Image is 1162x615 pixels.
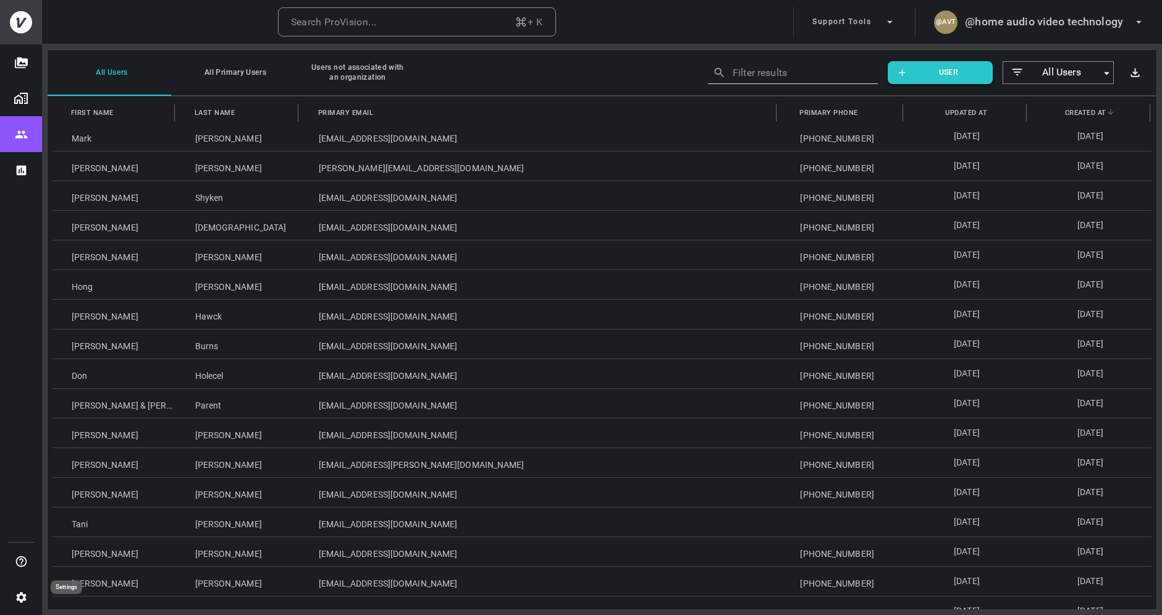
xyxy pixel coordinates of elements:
div: [EMAIL_ADDRESS][DOMAIN_NAME] [300,211,781,240]
div: [DATE] [1028,300,1151,329]
div: [PHONE_NUMBER] [781,300,904,329]
div: [DATE] [904,270,1028,299]
div: [DATE] [1028,567,1151,596]
div: [PERSON_NAME] [53,151,176,180]
button: All Users [48,49,171,96]
div: [DATE] [904,122,1028,151]
div: [DATE] [1028,151,1151,180]
div: [EMAIL_ADDRESS][DOMAIN_NAME] [300,478,781,507]
span: All Users [1025,66,1098,80]
button: Export results [1124,61,1147,84]
div: [DATE] [904,478,1028,507]
div: [EMAIL_ADDRESS][DOMAIN_NAME] [300,300,781,329]
button: Users not associated with an organization [295,49,418,96]
span: Primary Email [318,106,374,119]
div: [PERSON_NAME] [176,240,300,269]
div: [PERSON_NAME] [176,537,300,566]
div: [EMAIL_ADDRESS][DOMAIN_NAME] [300,359,781,388]
span: First Name [71,106,114,119]
div: @AVT [934,11,958,34]
div: [PHONE_NUMBER] [781,211,904,240]
div: [PHONE_NUMBER] [781,240,904,269]
div: Search ProVision... [291,14,377,31]
div: [PHONE_NUMBER] [781,537,904,566]
div: [DATE] [1028,448,1151,477]
button: @AVT@home audio video technology [929,7,1150,38]
div: [PHONE_NUMBER] [781,567,904,596]
div: [EMAIL_ADDRESS][DOMAIN_NAME] [300,181,781,210]
div: [DATE] [904,507,1028,537]
div: Tani [53,507,176,537]
div: Settings [51,580,82,594]
div: [PERSON_NAME] [53,448,176,477]
div: [EMAIL_ADDRESS][DOMAIN_NAME] [300,507,781,537]
span: Updated At [945,106,987,119]
div: [PERSON_NAME] [176,567,300,596]
div: [DATE] [1028,389,1151,418]
div: [DATE] [904,329,1028,358]
div: [PERSON_NAME] [53,418,176,447]
div: [PERSON_NAME] [53,300,176,329]
div: [PERSON_NAME] [53,240,176,269]
h6: @home audio video technology [965,13,1123,31]
div: [PERSON_NAME] [53,537,176,566]
div: [PERSON_NAME] [176,270,300,299]
div: [DATE] [904,359,1028,388]
div: [EMAIL_ADDRESS][DOMAIN_NAME] [300,389,781,418]
div: Hawck [176,300,300,329]
div: [DATE] [1028,478,1151,507]
div: Mark [53,122,176,151]
div: [EMAIL_ADDRESS][DOMAIN_NAME] [300,122,781,151]
div: Burns [176,329,300,358]
span: Last Name [195,106,235,119]
div: [DATE] [1028,507,1151,537]
input: Filter results [733,63,860,82]
span: Created At [1065,106,1106,119]
div: [EMAIL_ADDRESS][DOMAIN_NAME] [300,567,781,596]
div: [EMAIL_ADDRESS][DOMAIN_NAME] [300,270,781,299]
div: [PHONE_NUMBER] [781,151,904,180]
div: [DATE] [904,448,1028,477]
div: [DATE] [904,181,1028,210]
div: [DATE] [1028,122,1151,151]
div: [PERSON_NAME] & [PERSON_NAME] [53,389,176,418]
div: [DATE] [1028,359,1151,388]
div: [DATE] [1028,240,1151,269]
div: [PHONE_NUMBER] [781,329,904,358]
div: [PHONE_NUMBER] [781,122,904,151]
div: [PERSON_NAME] [176,478,300,507]
div: [EMAIL_ADDRESS][DOMAIN_NAME] [300,537,781,566]
div: [DATE] [904,240,1028,269]
div: [PERSON_NAME] [53,478,176,507]
div: [PHONE_NUMBER] [781,389,904,418]
div: [PERSON_NAME] [176,151,300,180]
div: [PERSON_NAME] [53,181,176,210]
div: [DEMOGRAPHIC_DATA] [176,211,300,240]
div: [DATE] [904,211,1028,240]
div: [DATE] [1028,211,1151,240]
button: Support Tools [807,7,901,38]
div: [PERSON_NAME] [176,418,300,447]
div: [DATE] [904,389,1028,418]
div: [PERSON_NAME] [53,211,176,240]
button: Search ProVision...+ K [278,7,556,37]
div: [DATE] [1028,537,1151,566]
img: Organizations page icon [14,91,28,106]
div: [DATE] [904,537,1028,566]
div: [DATE] [1028,270,1151,299]
div: [DATE] [904,300,1028,329]
div: [PERSON_NAME] [176,507,300,537]
div: [EMAIL_ADDRESS][DOMAIN_NAME] [300,418,781,447]
div: [DATE] [1028,329,1151,358]
div: [PHONE_NUMBER] [781,181,904,210]
div: [DATE] [904,151,1028,180]
div: [PERSON_NAME] [53,329,176,358]
div: [PERSON_NAME] [53,567,176,596]
div: [PHONE_NUMBER] [781,418,904,447]
div: [EMAIL_ADDRESS][DOMAIN_NAME] [300,329,781,358]
div: [DATE] [1028,418,1151,447]
div: + K [515,14,542,31]
div: [PHONE_NUMBER] [781,478,904,507]
div: [PHONE_NUMBER] [781,359,904,388]
div: [PERSON_NAME] [176,448,300,477]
